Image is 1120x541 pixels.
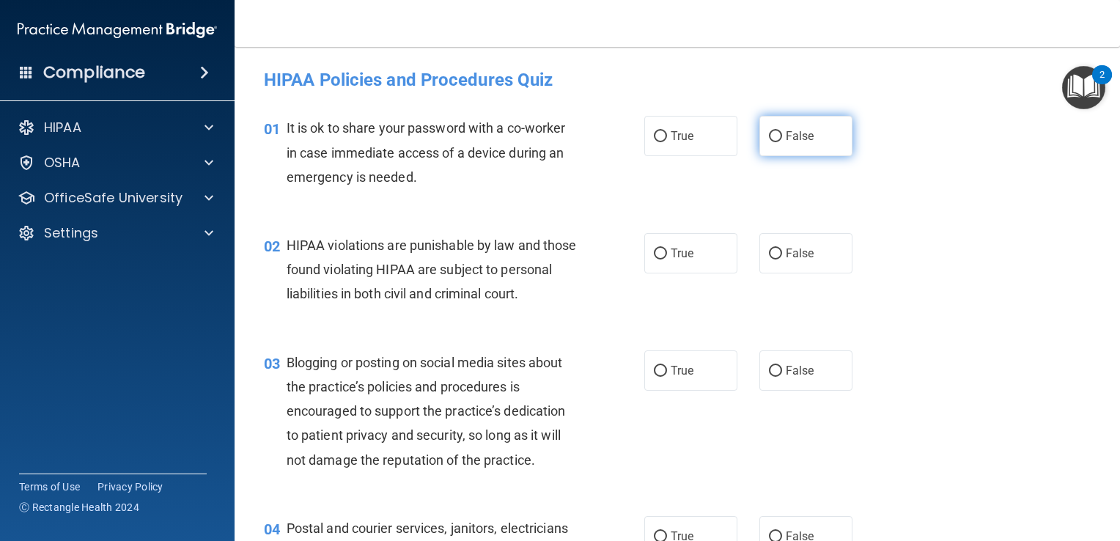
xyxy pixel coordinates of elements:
[97,479,163,494] a: Privacy Policy
[18,154,213,172] a: OSHA
[19,500,139,515] span: Ⓒ Rectangle Health 2024
[44,154,81,172] p: OSHA
[18,224,213,242] a: Settings
[264,520,280,538] span: 04
[1062,66,1105,109] button: Open Resource Center, 2 new notifications
[44,119,81,136] p: HIPAA
[19,479,80,494] a: Terms of Use
[654,366,667,377] input: True
[769,249,782,260] input: False
[264,238,280,255] span: 02
[786,364,814,378] span: False
[18,15,217,45] img: PMB logo
[1099,75,1105,94] div: 2
[43,62,145,83] h4: Compliance
[654,249,667,260] input: True
[287,238,577,301] span: HIPAA violations are punishable by law and those found violating HIPAA are subject to personal li...
[786,246,814,260] span: False
[769,131,782,142] input: False
[671,246,693,260] span: True
[44,224,98,242] p: Settings
[18,119,213,136] a: HIPAA
[786,129,814,143] span: False
[264,355,280,372] span: 03
[287,355,566,468] span: Blogging or posting on social media sites about the practice’s policies and procedures is encoura...
[769,366,782,377] input: False
[654,131,667,142] input: True
[264,70,1091,89] h4: HIPAA Policies and Procedures Quiz
[1047,441,1102,497] iframe: Drift Widget Chat Controller
[671,129,693,143] span: True
[671,364,693,378] span: True
[287,120,566,184] span: It is ok to share your password with a co-worker in case immediate access of a device during an e...
[18,189,213,207] a: OfficeSafe University
[264,120,280,138] span: 01
[44,189,183,207] p: OfficeSafe University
